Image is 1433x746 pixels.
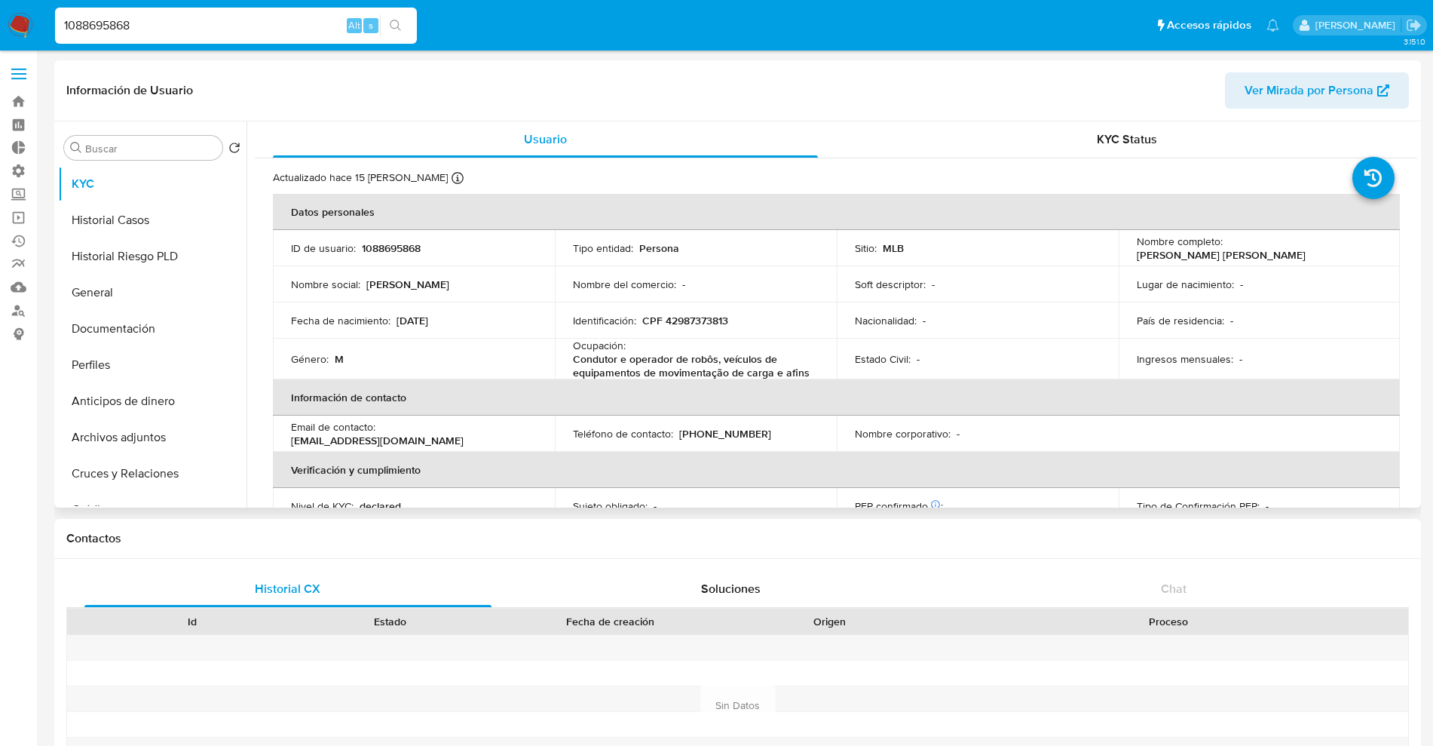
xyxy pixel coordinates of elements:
[58,383,246,419] button: Anticipos de dinero
[1161,580,1187,597] span: Chat
[1097,130,1157,148] span: KYC Status
[360,499,401,513] p: declared
[291,278,360,291] p: Nombre social :
[380,15,411,36] button: search-icon
[957,427,960,441] p: -
[923,314,926,327] p: -
[58,275,246,311] button: General
[348,18,360,32] span: Alt
[66,531,1409,546] h1: Contactos
[273,194,1400,230] th: Datos personales
[228,142,240,158] button: Volver al orden por defecto
[1137,352,1233,366] p: Ingresos mensuales :
[362,241,421,255] p: 1088695868
[255,580,320,597] span: Historial CX
[1240,278,1243,291] p: -
[291,420,375,434] p: Email de contacto :
[58,419,246,456] button: Archivos adjuntos
[855,499,943,513] p: PEP confirmado :
[369,18,373,32] span: s
[58,311,246,347] button: Documentación
[573,427,673,441] p: Teléfono de contacto :
[291,352,329,366] p: Género :
[1137,278,1234,291] p: Lugar de nacimiento :
[273,170,448,185] p: Actualizado hace 15 [PERSON_NAME]
[1315,18,1401,32] p: santiago.sgreco@mercadolibre.com
[1266,19,1279,32] a: Notificaciones
[855,241,877,255] p: Sitio :
[58,347,246,383] button: Perfiles
[58,166,246,202] button: KYC
[642,314,728,327] p: CPF 42987373813
[366,278,449,291] p: [PERSON_NAME]
[573,241,633,255] p: Tipo entidad :
[1137,235,1223,248] p: Nombre completo :
[1230,314,1233,327] p: -
[855,352,911,366] p: Estado Civil :
[291,434,464,447] p: [EMAIL_ADDRESS][DOMAIN_NAME]
[573,314,636,327] p: Identificación :
[104,614,280,629] div: Id
[1266,499,1269,513] p: -
[1137,248,1306,262] p: [PERSON_NAME] [PERSON_NAME]
[1239,352,1242,366] p: -
[932,278,935,291] p: -
[855,314,917,327] p: Nacionalidad :
[679,427,771,441] p: [PHONE_NUMBER]
[742,614,918,629] div: Origen
[1137,314,1224,327] p: País de residencia :
[855,427,951,441] p: Nombre corporativo :
[291,241,356,255] p: ID de usuario :
[917,352,920,366] p: -
[500,614,721,629] div: Fecha de creación
[682,278,685,291] p: -
[701,580,761,597] span: Soluciones
[58,202,246,238] button: Historial Casos
[1406,17,1422,33] a: Salir
[291,314,390,327] p: Fecha de nacimiento :
[58,492,246,528] button: Créditos
[302,614,478,629] div: Estado
[855,278,926,291] p: Soft descriptor :
[58,238,246,275] button: Historial Riesgo PLD
[654,499,657,513] p: -
[1225,72,1409,109] button: Ver Mirada por Persona
[573,339,626,352] p: Ocupación :
[85,142,216,155] input: Buscar
[573,278,676,291] p: Nombre del comercio :
[639,241,679,255] p: Persona
[55,16,417,35] input: Buscar usuario o caso...
[291,499,354,513] p: Nivel de KYC :
[939,614,1398,629] div: Proceso
[397,314,428,327] p: [DATE]
[66,83,193,98] h1: Información de Usuario
[273,379,1400,416] th: Información de contacto
[70,142,82,154] button: Buscar
[573,499,648,513] p: Sujeto obligado :
[883,241,904,255] p: MLB
[335,352,344,366] p: M
[524,130,567,148] span: Usuario
[1137,499,1260,513] p: Tipo de Confirmación PEP :
[1167,17,1251,33] span: Accesos rápidos
[58,456,246,492] button: Cruces y Relaciones
[273,452,1400,488] th: Verificación y cumplimiento
[1245,72,1373,109] span: Ver Mirada por Persona
[573,352,813,379] p: Condutor e operador de robôs, veículos de equipamentos de movimentação de carga e afins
